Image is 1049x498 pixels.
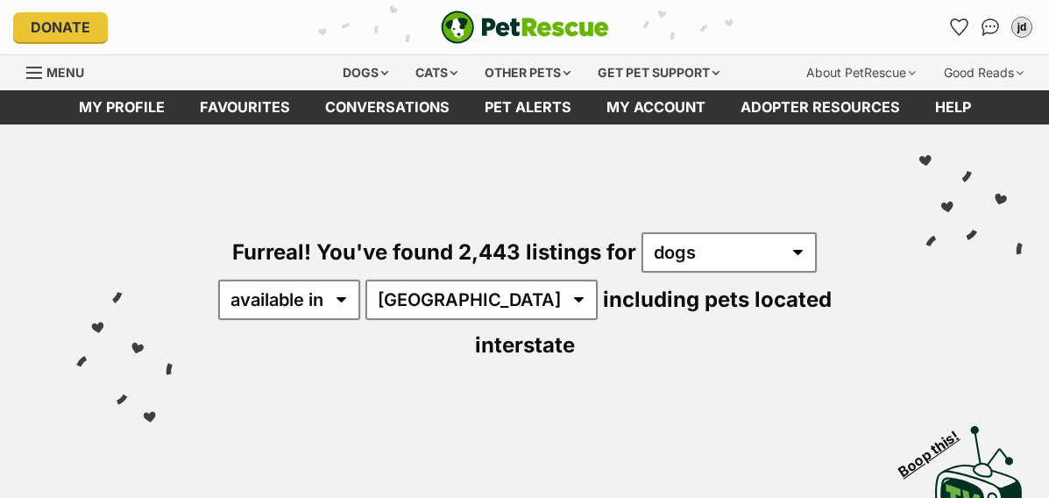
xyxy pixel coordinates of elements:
[945,13,973,41] a: Favourites
[1013,18,1031,36] div: jd
[932,55,1036,90] div: Good Reads
[589,90,723,125] a: My account
[441,11,609,44] img: logo-e224e6f780fb5917bec1dbf3a21bbac754714ae5b6737aabdf751b685950b380.svg
[723,90,918,125] a: Adopter resources
[182,90,308,125] a: Favourites
[26,55,96,87] a: Menu
[945,13,1036,41] ul: Account quick links
[403,55,470,90] div: Cats
[475,287,832,358] span: including pets located interstate
[472,55,583,90] div: Other pets
[976,13,1004,41] a: Conversations
[467,90,589,125] a: Pet alerts
[585,55,732,90] div: Get pet support
[918,90,989,125] a: Help
[1008,13,1036,41] button: My account
[441,11,609,44] a: PetRescue
[896,416,976,480] span: Boop this!
[13,12,108,42] a: Donate
[794,55,928,90] div: About PetRescue
[308,90,467,125] a: conversations
[330,55,400,90] div: Dogs
[61,90,182,125] a: My profile
[232,239,636,265] span: Furreal! You've found 2,443 listings for
[46,65,84,80] span: Menu
[982,18,1000,36] img: chat-41dd97257d64d25036548639549fe6c8038ab92f7586957e7f3b1b290dea8141.svg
